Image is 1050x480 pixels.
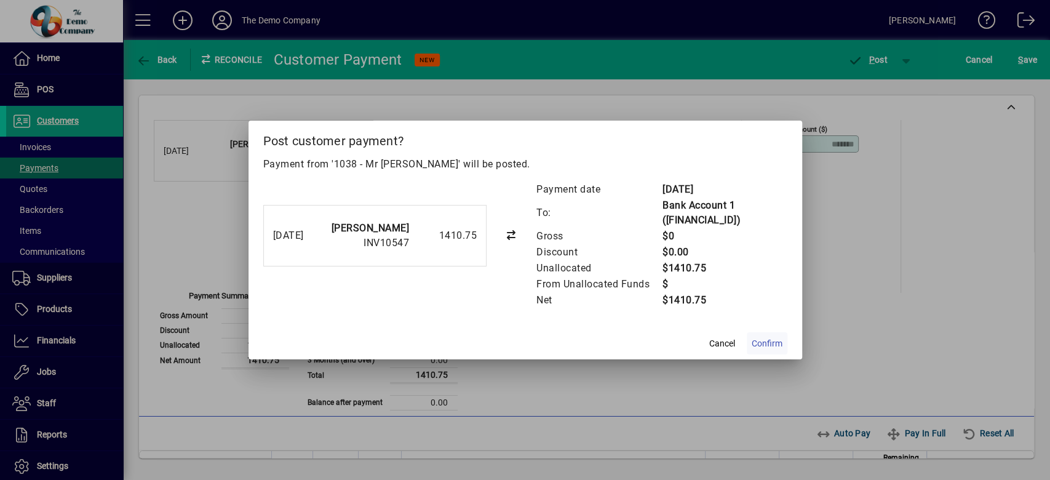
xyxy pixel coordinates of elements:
strong: [PERSON_NAME] [332,222,410,234]
p: Payment from '1038 - Mr [PERSON_NAME]' will be posted. [263,157,787,172]
td: Discount [536,244,662,260]
span: INV10547 [364,237,409,249]
td: Payment date [536,182,662,198]
h2: Post customer payment? [249,121,802,156]
td: To: [536,198,662,228]
td: $1410.75 [662,292,787,308]
span: Cancel [709,337,735,350]
td: $ [662,276,787,292]
button: Cancel [702,332,742,354]
td: $1410.75 [662,260,787,276]
span: Confirm [752,337,782,350]
td: [DATE] [662,182,787,198]
button: Confirm [747,332,787,354]
td: Net [536,292,662,308]
div: 1410.75 [415,228,477,243]
td: $0 [662,228,787,244]
td: $0.00 [662,244,787,260]
div: [DATE] [273,228,322,243]
td: From Unallocated Funds [536,276,662,292]
td: Gross [536,228,662,244]
td: Bank Account 1 ([FINANCIAL_ID]) [662,198,787,228]
td: Unallocated [536,260,662,276]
